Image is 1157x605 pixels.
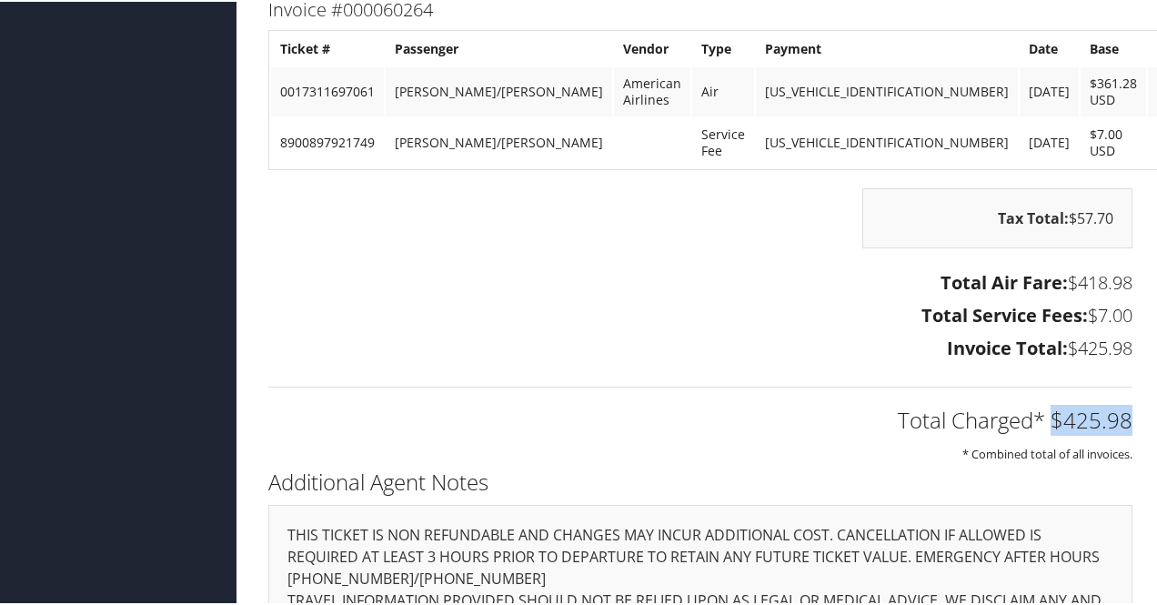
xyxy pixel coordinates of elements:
h2: Additional Agent Notes [268,465,1132,496]
td: [US_VEHICLE_IDENTIFICATION_NUMBER] [756,116,1018,166]
th: Passenger [386,31,612,64]
div: $57.70 [862,187,1132,247]
td: [PERSON_NAME]/[PERSON_NAME] [386,116,612,166]
td: Service Fee [692,116,754,166]
td: Air [692,66,754,115]
strong: Total Service Fees: [921,301,1088,326]
th: Base [1081,31,1146,64]
strong: Total Air Fare: [941,268,1068,293]
h3: $425.98 [268,334,1132,359]
td: [DATE] [1020,66,1079,115]
th: Type [692,31,754,64]
td: [PERSON_NAME]/[PERSON_NAME] [386,66,612,115]
td: American Airlines [614,66,690,115]
th: Payment [756,31,1018,64]
h2: Total Charged* $425.98 [268,403,1132,434]
td: $361.28 USD [1081,66,1146,115]
th: Vendor [614,31,690,64]
th: Ticket # [271,31,384,64]
strong: Invoice Total: [947,334,1068,358]
td: [DATE] [1020,116,1079,166]
td: 0017311697061 [271,66,384,115]
td: 8900897921749 [271,116,384,166]
small: * Combined total of all invoices. [962,444,1132,460]
th: Date [1020,31,1079,64]
td: $7.00 USD [1081,116,1146,166]
strong: Tax Total: [998,207,1069,227]
td: [US_VEHICLE_IDENTIFICATION_NUMBER] [756,66,1018,115]
h3: $7.00 [268,301,1132,327]
h3: $418.98 [268,268,1132,294]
